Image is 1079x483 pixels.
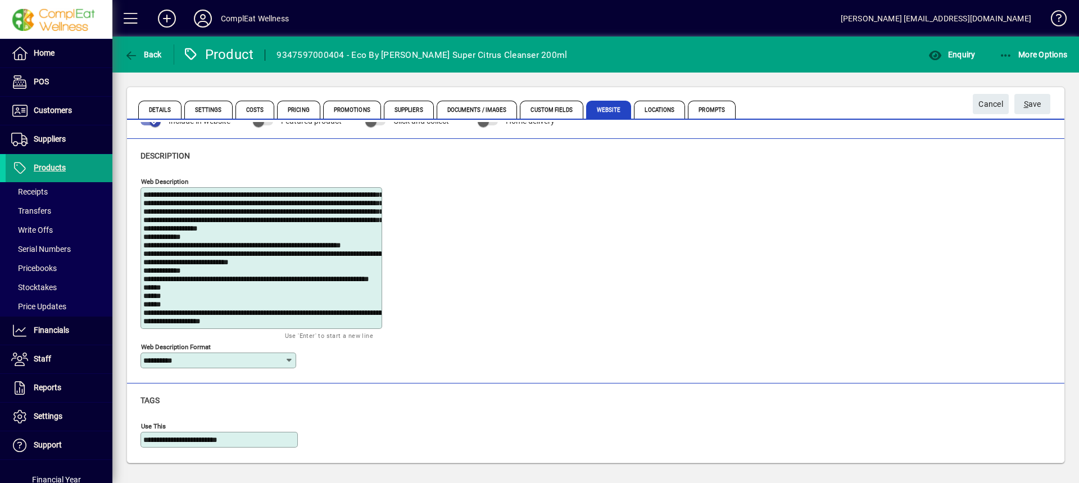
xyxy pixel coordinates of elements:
[34,354,51,363] span: Staff
[112,44,174,65] app-page-header-button: Back
[11,264,57,273] span: Pricebooks
[6,68,112,96] a: POS
[928,50,975,59] span: Enquiry
[11,283,57,292] span: Stocktakes
[323,101,381,119] span: Promotions
[6,259,112,278] a: Pricebooks
[11,245,71,254] span: Serial Numbers
[1042,2,1065,39] a: Knowledge Base
[6,201,112,220] a: Transfers
[996,44,1071,65] button: More Options
[6,240,112,259] a: Serial Numbers
[1024,100,1028,109] span: S
[1024,95,1041,114] span: ave
[688,101,736,119] span: Prompts
[121,44,165,65] button: Back
[6,125,112,154] a: Suppliers
[185,8,221,29] button: Profile
[634,101,685,119] span: Locations
[1014,94,1050,114] button: Save
[6,97,112,125] a: Customers
[34,383,61,392] span: Reports
[221,10,289,28] div: ComplEat Wellness
[183,46,254,64] div: Product
[6,317,112,345] a: Financials
[124,50,162,59] span: Back
[34,440,62,449] span: Support
[841,10,1031,28] div: [PERSON_NAME] [EMAIL_ADDRESS][DOMAIN_NAME]
[34,77,49,86] span: POS
[384,101,434,119] span: Suppliers
[6,182,112,201] a: Receipts
[34,134,66,143] span: Suppliers
[926,44,978,65] button: Enquiry
[140,151,190,160] span: Description
[6,278,112,297] a: Stocktakes
[184,101,233,119] span: Settings
[138,101,182,119] span: Details
[276,46,567,64] div: 9347597000404 - Eco By [PERSON_NAME] Super Citrus Cleanser 200ml
[520,101,583,119] span: Custom Fields
[277,101,320,119] span: Pricing
[34,412,62,421] span: Settings
[999,50,1068,59] span: More Options
[6,220,112,240] a: Write Offs
[11,206,51,215] span: Transfers
[6,403,112,431] a: Settings
[141,422,166,430] mat-label: Use This
[141,342,211,350] mat-label: Web Description Format
[6,374,112,402] a: Reports
[34,326,69,335] span: Financials
[11,302,66,311] span: Price Updates
[285,329,373,342] mat-hint: Use 'Enter' to start a new line
[11,187,48,196] span: Receipts
[586,101,632,119] span: Website
[34,48,55,57] span: Home
[34,163,66,172] span: Products
[6,297,112,316] a: Price Updates
[11,225,53,234] span: Write Offs
[149,8,185,29] button: Add
[141,177,188,185] mat-label: Web Description
[34,106,72,115] span: Customers
[140,396,160,405] span: Tags
[6,345,112,373] a: Staff
[978,95,1003,114] span: Cancel
[437,101,518,119] span: Documents / Images
[973,94,1009,114] button: Cancel
[6,431,112,459] a: Support
[235,101,275,119] span: Costs
[6,39,112,67] a: Home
